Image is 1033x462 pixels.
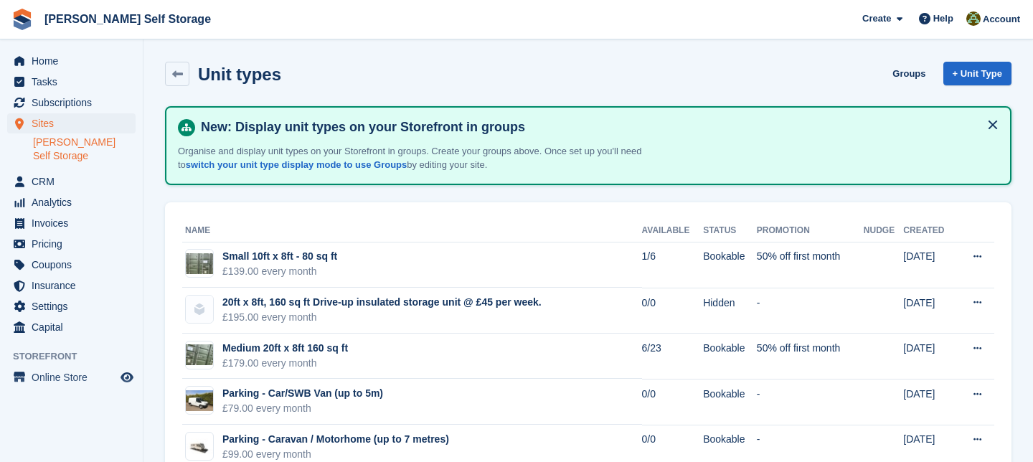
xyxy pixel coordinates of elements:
a: menu [7,317,136,337]
td: Bookable [703,242,757,288]
td: 0/0 [642,288,704,334]
th: Nudge [864,220,903,242]
th: Status [703,220,757,242]
img: vanpic.jpg [186,390,213,411]
a: menu [7,113,136,133]
th: Name [182,220,642,242]
div: Small 10ft x 8ft - 80 sq ft [222,249,337,264]
span: Invoices [32,213,118,233]
p: Organise and display unit types on your Storefront in groups. Create your groups above. Once set ... [178,144,680,172]
a: + Unit Type [943,62,1011,85]
td: 1/6 [642,242,704,288]
img: Caravan%20-%20R.jpg [186,438,213,454]
td: - [757,379,864,425]
span: Capital [32,317,118,337]
img: blank-unit-type-icon-ffbac7b88ba66c5e286b0e438baccc4b9c83835d4c34f86887a83fc20ec27e7b.svg [186,296,213,323]
img: Karl [966,11,981,26]
th: Promotion [757,220,864,242]
div: Parking - Caravan / Motorhome (up to 7 metres) [222,432,449,447]
img: stora-icon-8386f47178a22dfd0bd8f6a31ec36ba5ce8667c1dd55bd0f319d3a0aa187defe.svg [11,9,33,30]
span: Create [862,11,891,26]
img: IMG_1006.jpeg [186,253,213,274]
span: Sites [32,113,118,133]
span: Subscriptions [32,93,118,113]
td: Bookable [703,334,757,379]
h4: New: Display unit types on your Storefront in groups [195,119,999,136]
a: Preview store [118,369,136,386]
a: switch your unit type display mode to use Groups [186,159,407,170]
td: 50% off first month [757,242,864,288]
span: Pricing [32,234,118,254]
span: Account [983,12,1020,27]
a: menu [7,72,136,92]
a: menu [7,255,136,275]
div: £139.00 every month [222,264,337,279]
span: Online Store [32,367,118,387]
td: Hidden [703,288,757,334]
h2: Unit types [198,65,281,84]
span: Analytics [32,192,118,212]
td: 6/23 [642,334,704,379]
span: Insurance [32,275,118,296]
a: menu [7,367,136,387]
td: 50% off first month [757,334,864,379]
div: £79.00 every month [222,401,383,416]
div: £195.00 every month [222,310,542,325]
a: menu [7,171,136,192]
td: [DATE] [903,379,956,425]
a: menu [7,51,136,71]
a: menu [7,275,136,296]
span: Home [32,51,118,71]
div: Medium 20ft x 8ft 160 sq ft [222,341,348,356]
a: menu [7,192,136,212]
td: [DATE] [903,334,956,379]
a: menu [7,296,136,316]
td: [DATE] [903,242,956,288]
th: Created [903,220,956,242]
td: [DATE] [903,288,956,334]
td: 0/0 [642,379,704,425]
a: menu [7,213,136,233]
div: £99.00 every month [222,447,449,462]
a: menu [7,234,136,254]
span: Settings [32,296,118,316]
a: Groups [887,62,931,85]
span: CRM [32,171,118,192]
td: Bookable [703,379,757,425]
img: IMG_1002.jpeg [186,344,213,365]
th: Available [642,220,704,242]
span: Tasks [32,72,118,92]
td: - [757,288,864,334]
a: [PERSON_NAME] Self Storage [39,7,217,31]
div: 20ft x 8ft, 160 sq ft Drive-up insulated storage unit @ £45 per week. [222,295,542,310]
span: Help [933,11,953,26]
div: £179.00 every month [222,356,348,371]
div: Parking - Car/SWB Van (up to 5m) [222,386,383,401]
span: Coupons [32,255,118,275]
a: [PERSON_NAME] Self Storage [33,136,136,163]
span: Storefront [13,349,143,364]
a: menu [7,93,136,113]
